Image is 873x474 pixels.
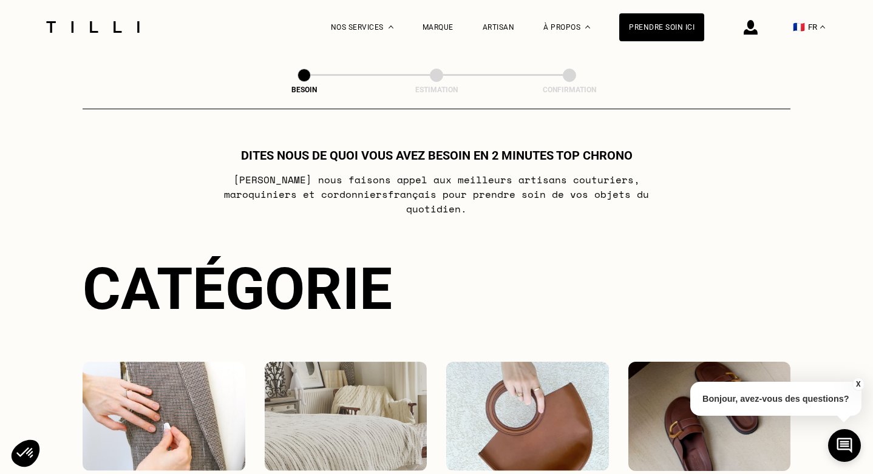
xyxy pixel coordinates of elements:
a: Marque [423,23,453,32]
div: Estimation [376,86,497,94]
a: Prendre soin ici [619,13,704,41]
h1: Dites nous de quoi vous avez besoin en 2 minutes top chrono [241,148,633,163]
button: X [852,378,864,391]
img: Intérieur [265,362,427,471]
div: Besoin [243,86,365,94]
p: [PERSON_NAME] nous faisons appel aux meilleurs artisans couturiers , maroquiniers et cordonniers ... [196,172,678,216]
a: Artisan [483,23,515,32]
span: 🇫🇷 [793,21,805,33]
img: menu déroulant [820,25,825,29]
img: icône connexion [744,20,758,35]
img: Menu déroulant à propos [585,25,590,29]
img: Logo du service de couturière Tilli [42,21,144,33]
img: Chaussures [628,362,791,471]
div: Catégorie [83,255,790,323]
img: Accessoires [446,362,609,471]
img: Vêtements [83,362,245,471]
div: Confirmation [509,86,630,94]
p: Bonjour, avez-vous des questions? [690,382,861,416]
img: Menu déroulant [389,25,393,29]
